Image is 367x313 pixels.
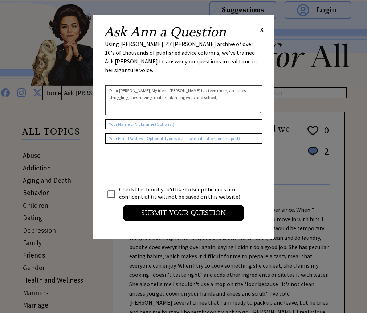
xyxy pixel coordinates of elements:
[260,26,264,33] span: X
[104,25,226,38] h2: Ask Ann a Question
[105,151,215,179] iframe: reCAPTCHA
[105,40,262,82] div: Using [PERSON_NAME]' 47 [PERSON_NAME] archive of over 10's of thousands of published advice colum...
[105,119,262,129] input: Your Name or Nickname (Optional)
[123,205,244,221] input: Submit your Question
[105,133,262,144] input: Your Email Address (Optional if you would like notifications on this post)
[119,185,247,201] td: Check this box if you'd like to keep the question confidential (it will not be saved on this webs...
